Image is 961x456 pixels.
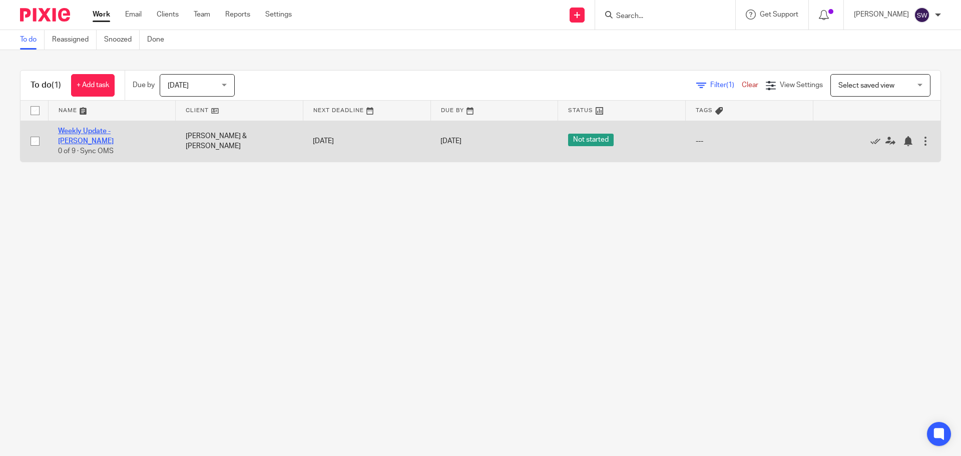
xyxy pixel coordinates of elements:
[125,10,142,20] a: Email
[568,134,614,146] span: Not started
[710,82,742,89] span: Filter
[742,82,758,89] a: Clear
[58,148,114,155] span: 0 of 9 · Sync OMS
[52,81,61,89] span: (1)
[265,10,292,20] a: Settings
[176,121,303,162] td: [PERSON_NAME] & [PERSON_NAME]
[225,10,250,20] a: Reports
[194,10,210,20] a: Team
[303,121,430,162] td: [DATE]
[71,74,115,97] a: + Add task
[20,8,70,22] img: Pixie
[615,12,705,21] input: Search
[104,30,140,50] a: Snoozed
[168,82,189,89] span: [DATE]
[780,82,823,89] span: View Settings
[20,30,45,50] a: To do
[726,82,734,89] span: (1)
[31,80,61,91] h1: To do
[440,138,461,145] span: [DATE]
[696,108,713,113] span: Tags
[147,30,172,50] a: Done
[58,128,114,145] a: Weekly Update - [PERSON_NAME]
[93,10,110,20] a: Work
[870,136,885,146] a: Mark as done
[52,30,97,50] a: Reassigned
[696,136,803,146] div: ---
[914,7,930,23] img: svg%3E
[760,11,798,18] span: Get Support
[838,82,894,89] span: Select saved view
[854,10,909,20] p: [PERSON_NAME]
[133,80,155,90] p: Due by
[157,10,179,20] a: Clients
